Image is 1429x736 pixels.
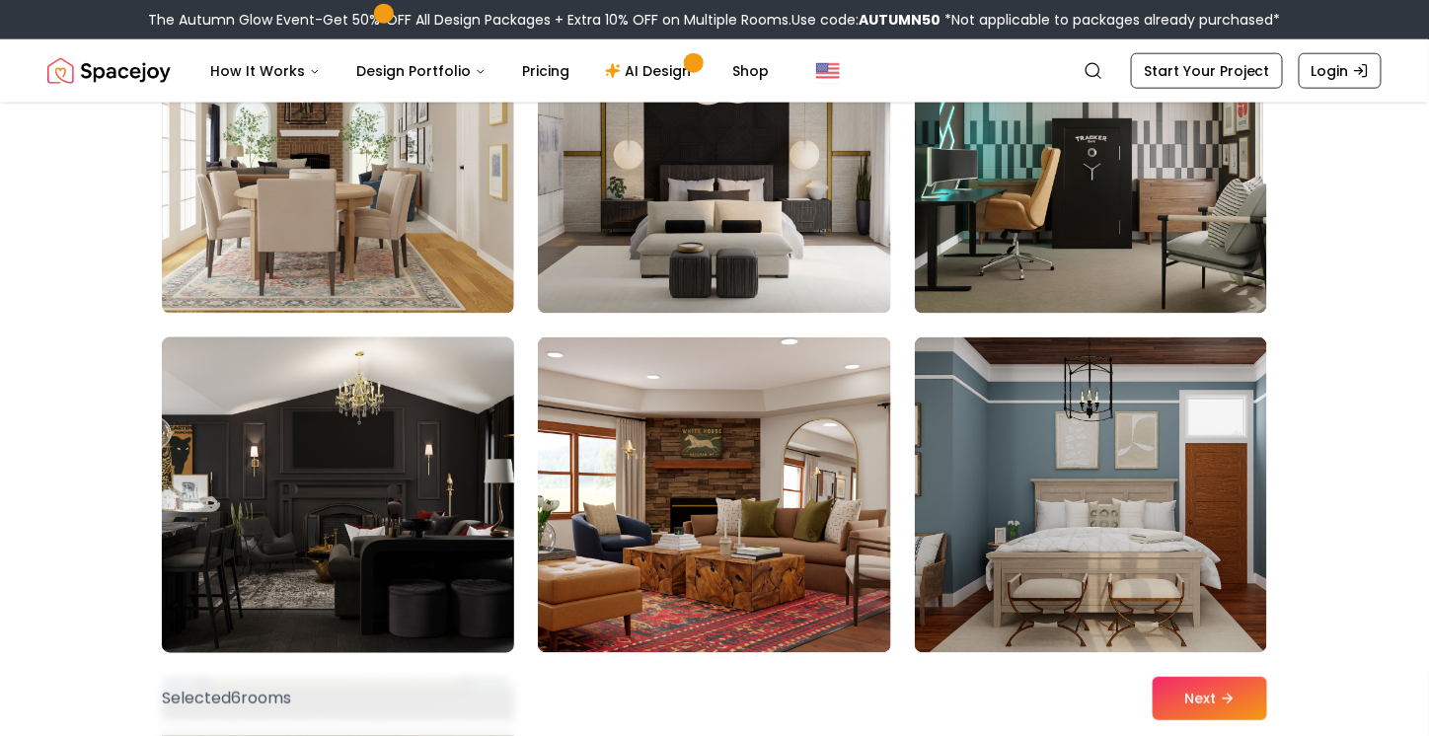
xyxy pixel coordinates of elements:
[716,51,785,91] a: Shop
[792,10,941,30] span: Use code:
[589,51,713,91] a: AI Design
[340,51,502,91] button: Design Portfolio
[162,687,291,710] p: Selected 6 room s
[860,10,941,30] b: AUTUMN50
[1153,677,1267,720] button: Next
[47,51,171,91] a: Spacejoy
[941,10,1281,30] span: *Not applicable to packages already purchased*
[194,51,337,91] button: How It Works
[1131,53,1283,89] a: Start Your Project
[538,337,890,653] img: Room room-98
[149,10,1281,30] div: The Autumn Glow Event-Get 50% OFF All Design Packages + Extra 10% OFF on Multiple Rooms.
[194,51,785,91] nav: Main
[816,59,840,83] img: United States
[915,337,1267,653] img: Room room-99
[1299,53,1382,89] a: Login
[47,39,1382,103] nav: Global
[506,51,585,91] a: Pricing
[153,330,523,661] img: Room room-97
[47,51,171,91] img: Spacejoy Logo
